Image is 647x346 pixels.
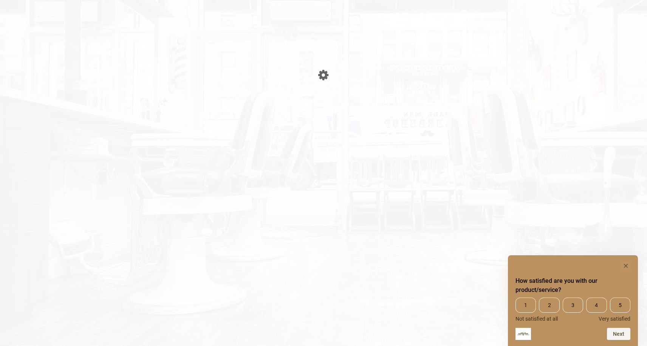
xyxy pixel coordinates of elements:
span: Not satisfied at all [515,316,558,322]
span: 5 [610,298,630,313]
div: How satisfied are you with our product/service? Select an option from 1 to 5, with 1 being Not sa... [515,298,630,322]
h2: How satisfied are you with our product/service? Select an option from 1 to 5, with 1 being Not sa... [515,276,630,295]
span: Very satisfied [599,316,630,322]
button: Next question [607,328,630,340]
span: 2 [539,298,559,313]
div: How satisfied are you with our product/service? Select an option from 1 to 5, with 1 being Not sa... [515,261,630,340]
span: 3 [563,298,583,313]
span: 4 [586,298,607,313]
span: 1 [515,298,536,313]
button: Hide survey [621,261,630,270]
